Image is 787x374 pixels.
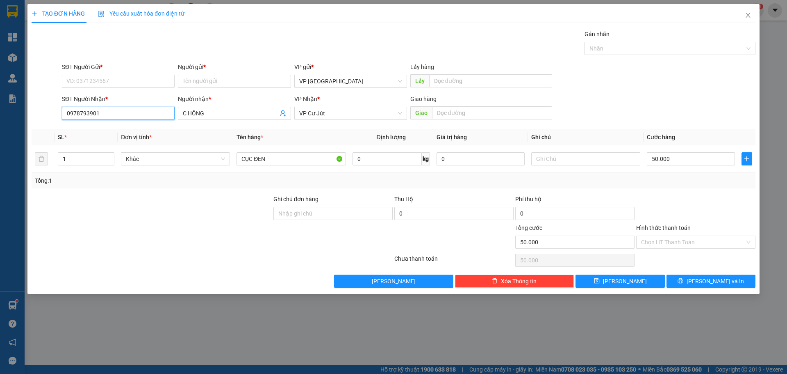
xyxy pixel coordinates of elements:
[237,152,346,165] input: VD: Bàn, Ghế
[299,75,402,87] span: VP Sài Gòn
[32,10,85,17] span: TẠO ĐƠN HÀNG
[742,156,752,162] span: plus
[515,195,635,207] div: Phí thu hộ
[501,277,537,286] span: Xóa Thông tin
[394,196,413,202] span: Thu Hộ
[647,134,675,140] span: Cước hàng
[678,278,683,285] span: printer
[422,152,430,165] span: kg
[745,12,751,18] span: close
[377,134,406,140] span: Định lượng
[98,10,184,17] span: Yêu cầu xuất hóa đơn điện tử
[492,278,498,285] span: delete
[58,134,64,140] span: SL
[98,11,105,17] img: icon
[178,94,291,103] div: Người nhận
[294,62,407,71] div: VP gửi
[429,74,552,87] input: Dọc đường
[437,134,467,140] span: Giá trị hàng
[62,94,175,103] div: SĐT Người Nhận
[666,275,755,288] button: printer[PERSON_NAME] và In
[603,277,647,286] span: [PERSON_NAME]
[237,134,263,140] span: Tên hàng
[273,196,318,202] label: Ghi chú đơn hàng
[742,152,752,165] button: plus
[126,153,225,165] span: Khác
[737,4,760,27] button: Close
[432,106,552,119] input: Dọc đường
[531,152,640,165] input: Ghi Chú
[393,254,514,268] div: Chưa thanh toán
[687,277,744,286] span: [PERSON_NAME] và In
[455,275,574,288] button: deleteXóa Thông tin
[32,11,37,16] span: plus
[410,74,429,87] span: Lấy
[515,225,542,231] span: Tổng cước
[280,110,286,117] span: user-add
[372,277,416,286] span: [PERSON_NAME]
[35,152,48,165] button: delete
[575,275,664,288] button: save[PERSON_NAME]
[121,134,152,140] span: Đơn vị tính
[585,31,610,37] label: Gán nhãn
[294,96,317,102] span: VP Nhận
[437,152,525,165] input: 0
[178,62,291,71] div: Người gửi
[273,207,393,220] input: Ghi chú đơn hàng
[594,278,600,285] span: save
[334,275,453,288] button: [PERSON_NAME]
[299,107,402,119] span: VP Cư Jút
[62,62,175,71] div: SĐT Người Gửi
[636,225,691,231] label: Hình thức thanh toán
[410,106,432,119] span: Giao
[410,96,437,102] span: Giao hàng
[528,129,644,145] th: Ghi chú
[35,176,304,185] div: Tổng: 1
[410,64,434,70] span: Lấy hàng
